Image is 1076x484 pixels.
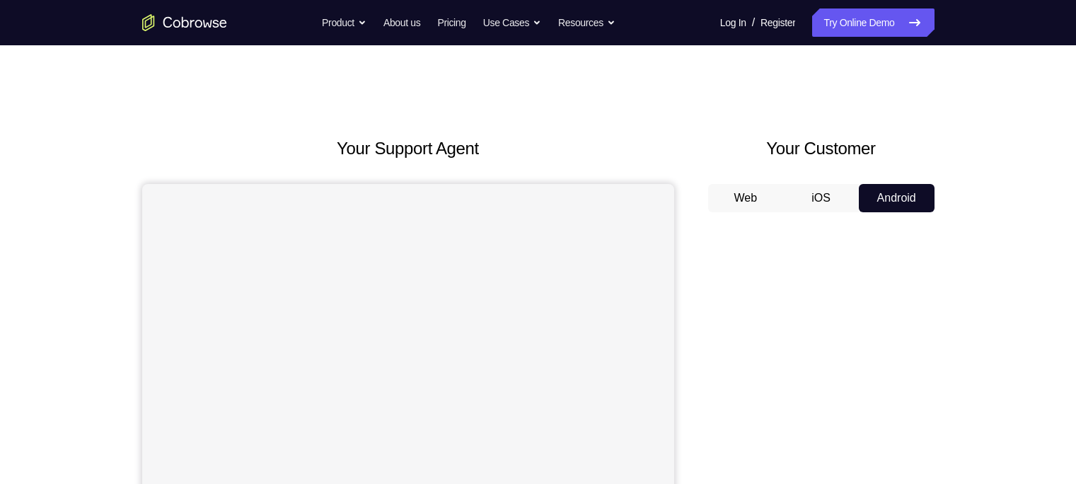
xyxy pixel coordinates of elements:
[859,184,935,212] button: Android
[483,8,541,37] button: Use Cases
[708,184,784,212] button: Web
[142,136,674,161] h2: Your Support Agent
[558,8,615,37] button: Resources
[142,14,227,31] a: Go to the home page
[437,8,465,37] a: Pricing
[760,8,795,37] a: Register
[812,8,934,37] a: Try Online Demo
[752,14,755,31] span: /
[783,184,859,212] button: iOS
[322,8,366,37] button: Product
[383,8,420,37] a: About us
[720,8,746,37] a: Log In
[708,136,935,161] h2: Your Customer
